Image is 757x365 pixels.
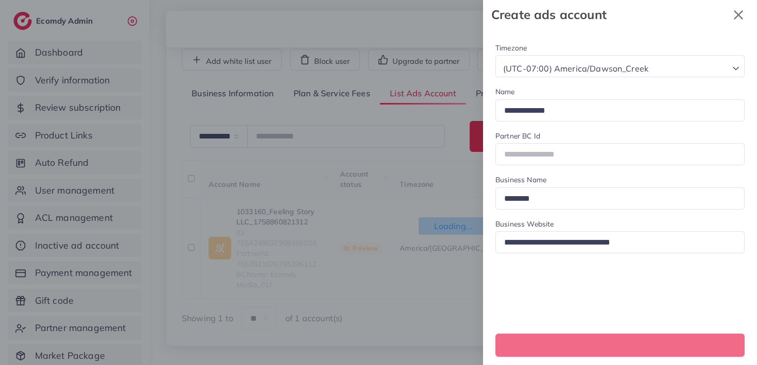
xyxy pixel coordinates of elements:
[495,43,527,53] label: Timezone
[501,61,650,76] span: (UTC-07:00) America/Dawson_Creek
[495,86,515,97] label: Name
[495,55,745,77] div: Search for option
[495,219,554,229] label: Business Website
[728,5,749,25] svg: x
[651,59,728,76] input: Search for option
[491,6,728,24] strong: Create ads account
[728,4,749,25] button: Close
[495,175,546,185] label: Business Name
[495,131,540,141] label: Partner BC Id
